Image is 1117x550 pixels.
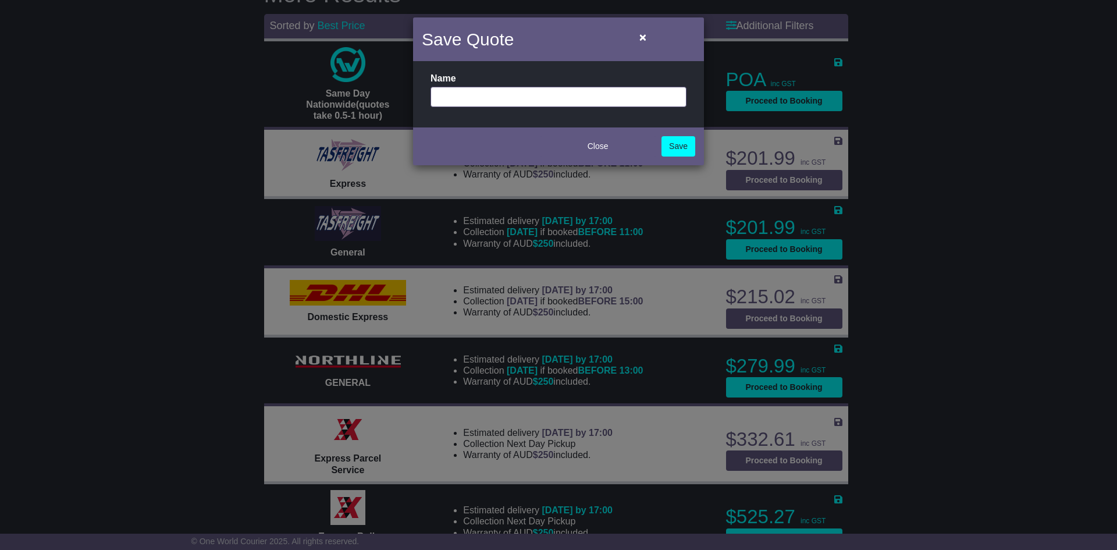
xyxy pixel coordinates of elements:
a: Save [661,136,695,157]
button: Close [585,25,701,49]
button: Close [540,136,656,157]
h4: Save Quote [422,26,514,52]
span: × [639,30,646,44]
label: Name [431,73,456,84]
